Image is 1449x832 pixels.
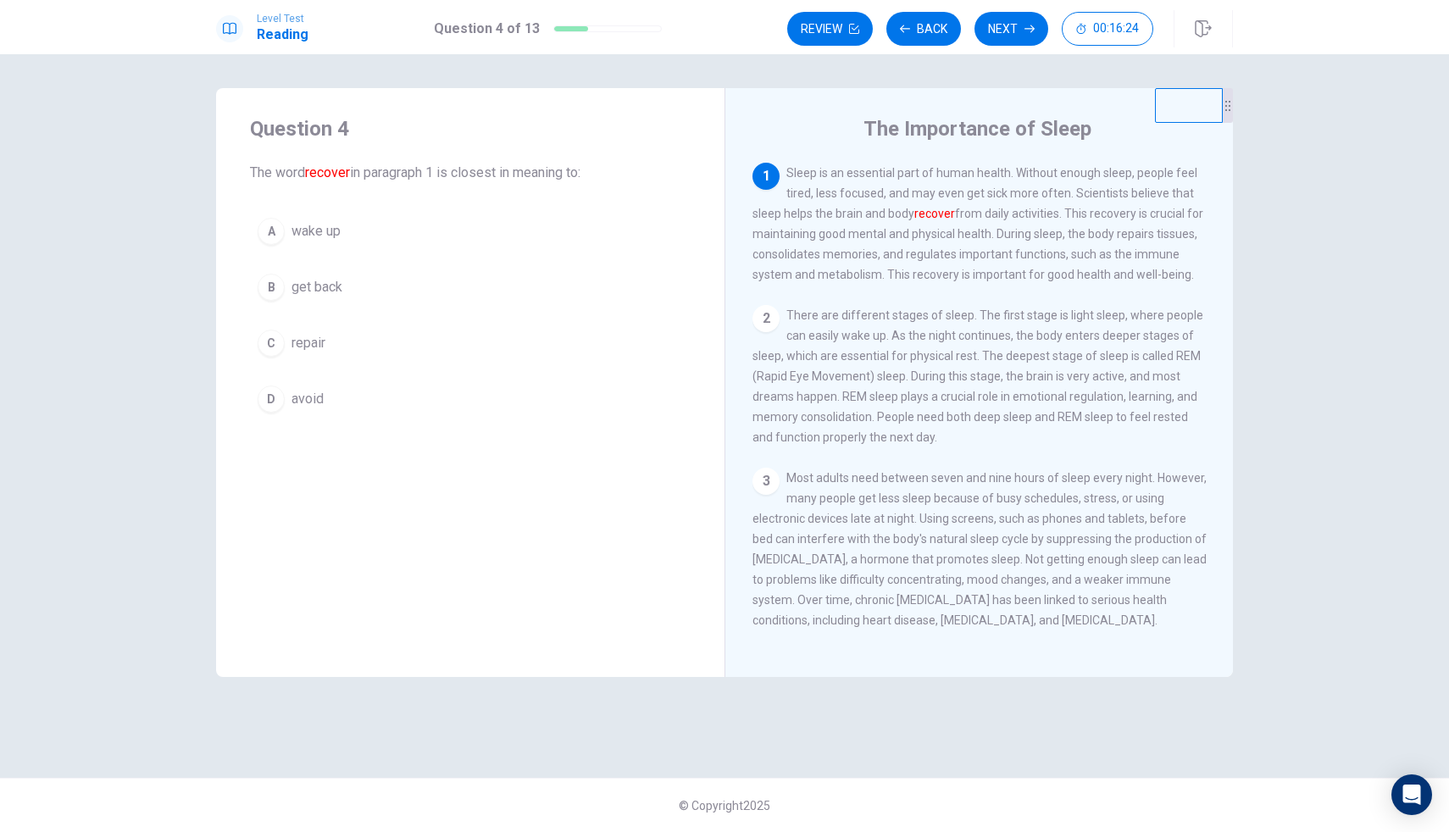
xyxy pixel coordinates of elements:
font: recover [305,164,350,180]
span: wake up [291,221,341,241]
span: repair [291,333,325,353]
button: Awake up [250,210,691,252]
button: Davoid [250,378,691,420]
div: 3 [752,468,780,495]
span: There are different stages of sleep. The first stage is light sleep, where people can easily wake... [752,308,1203,444]
h1: Reading [257,25,308,45]
font: recover [914,207,955,220]
h1: Question 4 of 13 [434,19,540,39]
div: B [258,274,285,301]
span: © Copyright 2025 [679,799,770,813]
button: Back [886,12,961,46]
div: 1 [752,163,780,190]
button: 00:16:24 [1062,12,1153,46]
button: Bget back [250,266,691,308]
h4: Question 4 [250,115,691,142]
span: Sleep is an essential part of human health. Without enough sleep, people feel tired, less focused... [752,166,1203,281]
button: Crepair [250,322,691,364]
span: 00:16:24 [1093,22,1139,36]
button: Next [974,12,1048,46]
div: D [258,385,285,413]
div: Open Intercom Messenger [1391,774,1432,815]
h4: The Importance of Sleep [863,115,1091,142]
div: A [258,218,285,245]
span: get back [291,277,342,297]
button: Review [787,12,873,46]
span: Level Test [257,13,308,25]
div: 2 [752,305,780,332]
span: The word in paragraph 1 is closest in meaning to: [250,163,691,183]
span: avoid [291,389,324,409]
span: Most adults need between seven and nine hours of sleep every night. However, many people get less... [752,471,1207,627]
div: C [258,330,285,357]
